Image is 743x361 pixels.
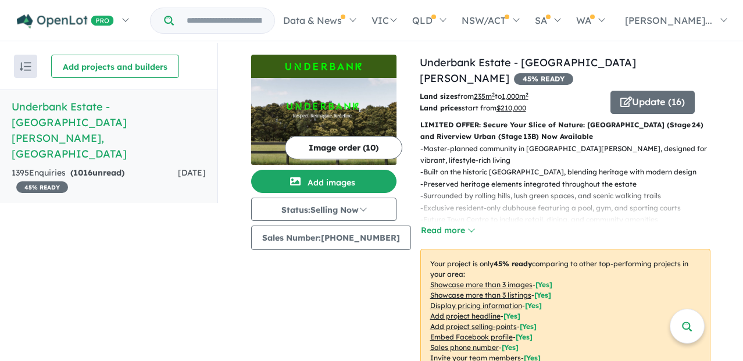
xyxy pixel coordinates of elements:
u: Sales phone number [430,343,499,352]
u: Add project headline [430,312,501,320]
p: - Future Town Centre to include retail, dining, and community amenities [420,214,720,226]
u: Showcase more than 3 images [430,280,533,289]
u: Embed Facebook profile [430,333,513,341]
span: [ Yes ] [525,301,542,310]
u: 1,000 m [502,92,528,101]
a: Underbank Estate - Bacchus Marsh LogoUnderbank Estate - Bacchus Marsh [251,55,396,165]
button: Sales Number:[PHONE_NUMBER] [251,226,411,250]
span: 45 % READY [514,73,573,85]
span: [ Yes ] [503,312,520,320]
button: Read more [420,224,475,237]
span: 45 % READY [16,181,68,193]
img: Underbank Estate - Bacchus Marsh Logo [256,59,392,73]
p: - Preserved heritage elements integrated throughout the estate [420,178,720,190]
b: 45 % ready [494,259,532,268]
u: Display pricing information [430,301,522,310]
input: Try estate name, suburb, builder or developer [176,8,272,33]
span: [PERSON_NAME]... [625,15,712,26]
span: [ Yes ] [534,291,551,299]
u: $ 210,000 [496,103,526,112]
b: Land sizes [420,92,458,101]
span: [ Yes ] [502,343,519,352]
p: - Surrounded by rolling hills, lush green spaces, and scenic walking trails [420,190,720,202]
p: - Exclusive resident-only clubhouse featuring a pool, gym, and sporting courts [420,202,720,214]
div: 1395 Enquir ies [12,166,178,194]
p: - Master-planned community in [GEOGRAPHIC_DATA][PERSON_NAME], designed for vibrant, lifestyle-ric... [420,143,720,167]
span: to [495,92,528,101]
button: Image order (10) [285,136,402,159]
u: Add project selling-points [430,322,517,331]
strong: ( unread) [70,167,124,178]
p: - Built on the historic [GEOGRAPHIC_DATA], blending heritage with modern design [420,166,720,178]
u: 235 m [474,92,495,101]
span: [ Yes ] [520,322,537,331]
u: Showcase more than 3 listings [430,291,531,299]
span: [ Yes ] [516,333,533,341]
img: Openlot PRO Logo White [17,14,114,28]
span: [ Yes ] [535,280,552,289]
sup: 2 [492,91,495,98]
a: Underbank Estate - [GEOGRAPHIC_DATA][PERSON_NAME] [420,56,636,85]
span: [DATE] [178,167,206,178]
button: Update (16) [610,91,695,114]
button: Status:Selling Now [251,198,396,221]
sup: 2 [526,91,528,98]
img: sort.svg [20,62,31,71]
span: 1016 [73,167,92,178]
button: Add projects and builders [51,55,179,78]
h5: Underbank Estate - [GEOGRAPHIC_DATA][PERSON_NAME] , [GEOGRAPHIC_DATA] [12,99,206,162]
button: Add images [251,170,396,193]
img: Underbank Estate - Bacchus Marsh [251,78,396,165]
p: from [420,91,602,102]
p: LIMITED OFFER: Secure Your Slice of Nature: [GEOGRAPHIC_DATA] (Stage 24) and Riverview Urban (Sta... [420,119,710,143]
p: start from [420,102,602,114]
b: Land prices [420,103,462,112]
